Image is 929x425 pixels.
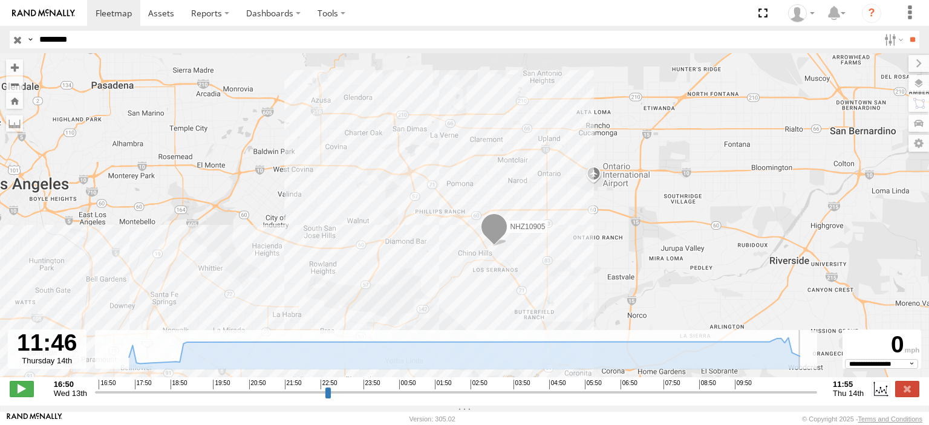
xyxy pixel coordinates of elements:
label: Search Filter Options [879,31,905,48]
span: 01:50 [435,380,452,389]
a: Visit our Website [7,413,62,425]
span: 00:50 [399,380,416,389]
span: 03:50 [513,380,530,389]
img: rand-logo.svg [12,9,75,18]
span: 20:50 [249,380,266,389]
div: Zulema McIntosch [784,4,819,22]
label: Measure [6,115,23,132]
div: © Copyright 2025 - [802,415,922,423]
span: 05:50 [585,380,602,389]
button: Zoom Home [6,92,23,109]
strong: 11:55 [833,380,864,389]
span: 04:50 [549,380,566,389]
span: Thu 14th Aug 2025 [833,389,864,398]
span: 23:50 [363,380,380,389]
i: ? [862,4,881,23]
span: 09:50 [735,380,752,389]
button: Zoom in [6,59,23,76]
strong: 16:50 [54,380,87,389]
span: 19:50 [213,380,230,389]
span: 17:50 [135,380,152,389]
button: Zoom out [6,76,23,92]
div: 0 [844,331,919,359]
span: 07:50 [663,380,680,389]
label: Map Settings [908,135,929,152]
span: NHZ10905 [510,222,545,231]
span: 02:50 [471,380,487,389]
span: 08:50 [699,380,716,389]
label: Search Query [25,31,35,48]
label: Close [895,381,919,397]
span: 06:50 [621,380,637,389]
span: 18:50 [171,380,187,389]
span: 21:50 [285,380,302,389]
a: Terms and Conditions [858,415,922,423]
label: Play/Stop [10,381,34,397]
span: Wed 13th Aug 2025 [54,389,87,398]
span: 16:50 [99,380,116,389]
div: Version: 305.02 [409,415,455,423]
span: 22:50 [321,380,337,389]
